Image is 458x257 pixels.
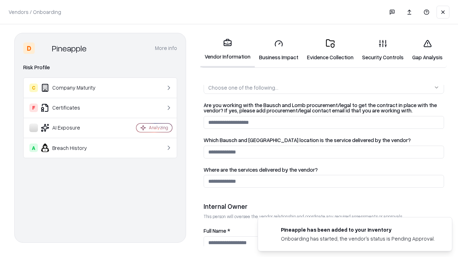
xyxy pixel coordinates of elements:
[281,226,435,233] div: Pineapple has been added to your inventory
[408,34,447,67] a: Gap Analysis
[155,42,177,55] button: More info
[23,63,177,72] div: Risk Profile
[204,202,444,211] div: Internal Owner
[255,34,303,67] a: Business Impact
[204,228,444,233] label: Full Name *
[208,84,278,91] div: Choose one of the following...
[29,143,115,152] div: Breach History
[303,34,358,67] a: Evidence Collection
[29,104,38,112] div: F
[29,104,115,112] div: Certificates
[29,84,38,92] div: C
[358,34,408,67] a: Security Controls
[38,42,49,54] img: Pineapple
[267,226,275,235] img: pineappleenergy.com
[204,167,444,172] label: Where are the services delivered by the vendor?
[29,143,38,152] div: A
[9,8,61,16] p: Vendors / Onboarding
[52,42,87,54] div: Pineapple
[204,81,444,94] button: Choose one of the following...
[29,84,115,92] div: Company Maturity
[149,125,168,131] div: Analyzing
[23,42,35,54] div: D
[204,137,444,143] label: Which Bausch and [GEOGRAPHIC_DATA] location is the service delivered by the vendor?
[200,33,255,67] a: Vendor Information
[281,235,435,242] div: Onboarding has started, the vendor's status is Pending Approval.
[204,102,444,113] label: Are you working with the Bausch and Lomb procurement/legal to get the contract in place with the ...
[29,124,115,132] div: AI Exposure
[204,213,444,220] p: This person will oversee the vendor relationship and coordinate any required assessments or appro...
